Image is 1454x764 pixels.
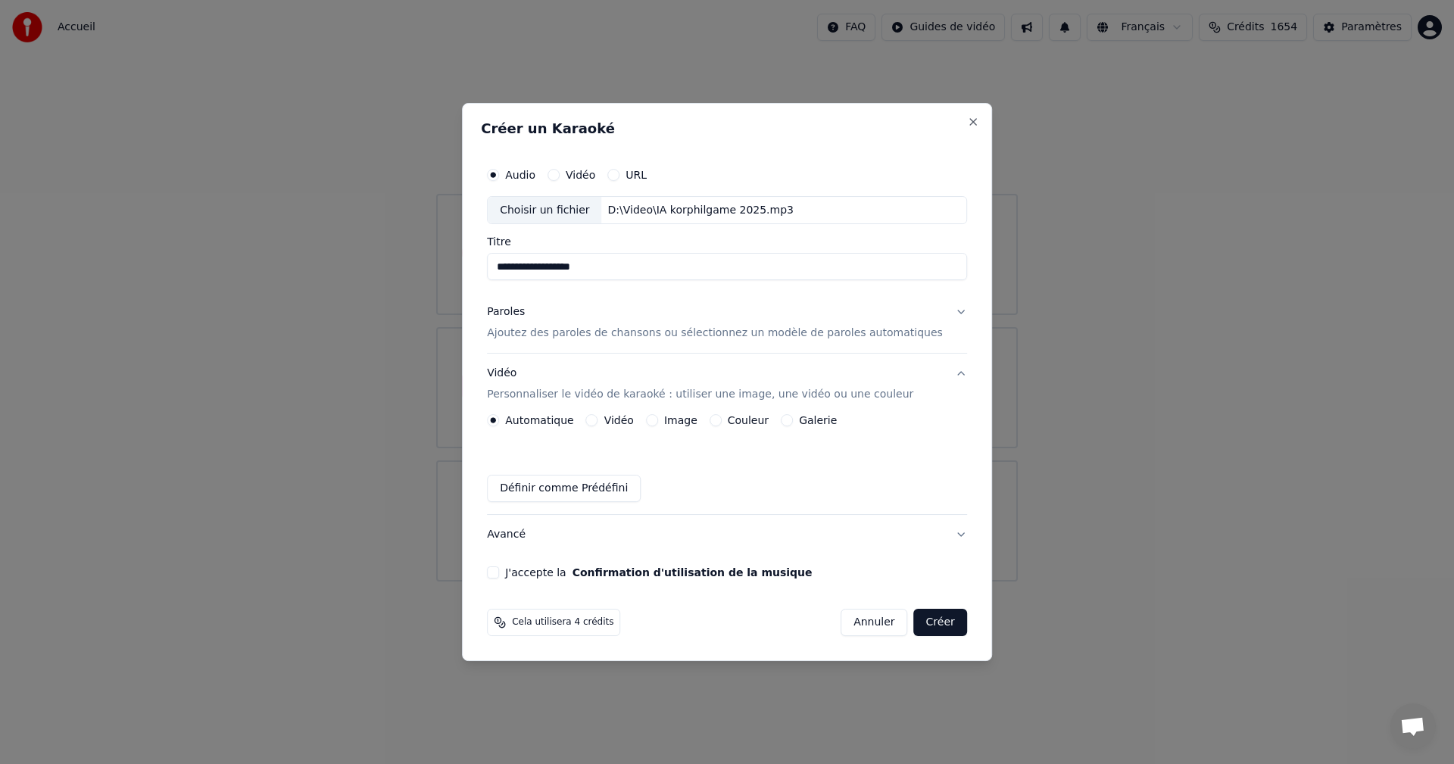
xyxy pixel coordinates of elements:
[505,170,535,180] label: Audio
[487,354,967,415] button: VidéoPersonnaliser le vidéo de karaoké : utiliser une image, une vidéo ou une couleur
[488,197,601,224] div: Choisir un fichier
[626,170,647,180] label: URL
[481,122,973,136] h2: Créer un Karaoké
[512,616,613,628] span: Cela utilisera 4 crédits
[487,293,967,354] button: ParolesAjoutez des paroles de chansons ou sélectionnez un modèle de paroles automatiques
[487,326,943,341] p: Ajoutez des paroles de chansons ou sélectionnez un modèle de paroles automatiques
[566,170,595,180] label: Vidéo
[487,305,525,320] div: Paroles
[505,415,573,426] label: Automatique
[728,415,769,426] label: Couleur
[914,609,967,636] button: Créer
[487,387,913,402] p: Personnaliser le vidéo de karaoké : utiliser une image, une vidéo ou une couleur
[604,415,634,426] label: Vidéo
[487,237,967,248] label: Titre
[602,203,800,218] div: D:\Video\IA korphilgame 2025.mp3
[487,414,967,514] div: VidéoPersonnaliser le vidéo de karaoké : utiliser une image, une vidéo ou une couleur
[487,475,641,502] button: Définir comme Prédéfini
[573,567,813,578] button: J'accepte la
[487,515,967,554] button: Avancé
[841,609,907,636] button: Annuler
[799,415,837,426] label: Galerie
[505,567,812,578] label: J'accepte la
[664,415,697,426] label: Image
[487,366,913,403] div: Vidéo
